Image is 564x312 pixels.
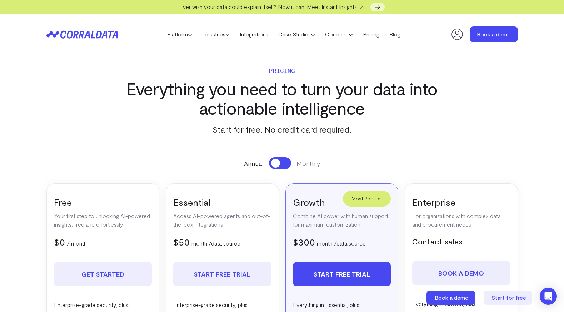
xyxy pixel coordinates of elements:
[320,29,358,40] a: Compare
[116,65,449,75] p: Pricing
[54,301,152,309] p: Enterprise-grade security, plus:
[293,262,391,286] a: Start free trial
[470,26,518,42] a: Book a demo
[336,240,366,247] a: data source
[412,236,510,247] h5: Contact sales
[293,212,391,229] p: Combine AI power with human support for maximum customization
[293,301,391,309] p: Everything in Essential, plus:
[211,240,240,247] a: data source
[116,79,449,118] h3: Everything you need to turn your data into actionable intelligence
[540,288,557,305] div: Open Intercom Messenger
[197,29,235,40] a: Industries
[293,236,315,247] span: $300
[54,196,152,208] h3: Free
[244,159,264,168] span: Annual
[435,294,469,301] span: Book a demo
[116,123,449,136] p: Start for free. No credit card required.
[296,159,320,168] span: Monthly
[173,262,271,286] a: Start free trial
[273,29,320,40] a: Case Studies
[54,262,152,286] a: Get Started
[173,236,190,247] span: $50
[179,3,365,10] span: Ever wish your data could explain itself? Now it can. Meet Instant Insights 🪄
[67,239,87,248] p: / month
[426,291,476,305] a: Book a demo
[173,301,271,309] p: Enterprise-grade security, plus:
[191,239,240,248] p: month /
[235,29,273,40] a: Integrations
[491,294,526,301] span: Start for free
[317,239,366,248] p: month /
[343,191,391,207] div: Most Popular
[358,29,384,40] a: Pricing
[412,212,510,229] p: For organizations with complex data and procurement needs
[484,291,534,305] a: Start for free
[173,212,271,229] p: Access AI-powered agents and out-of-the-box integrations
[173,196,271,208] h3: Essential
[162,29,197,40] a: Platform
[412,299,510,308] p: Everything in Growth, plus:
[54,212,152,229] p: Your first step to unlocking AI-powered insights, free and effortlessly
[412,261,510,285] a: Book a demo
[412,196,510,208] h3: Enterprise
[293,196,391,208] h3: Growth
[384,29,405,40] a: Blog
[54,236,65,247] span: $0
